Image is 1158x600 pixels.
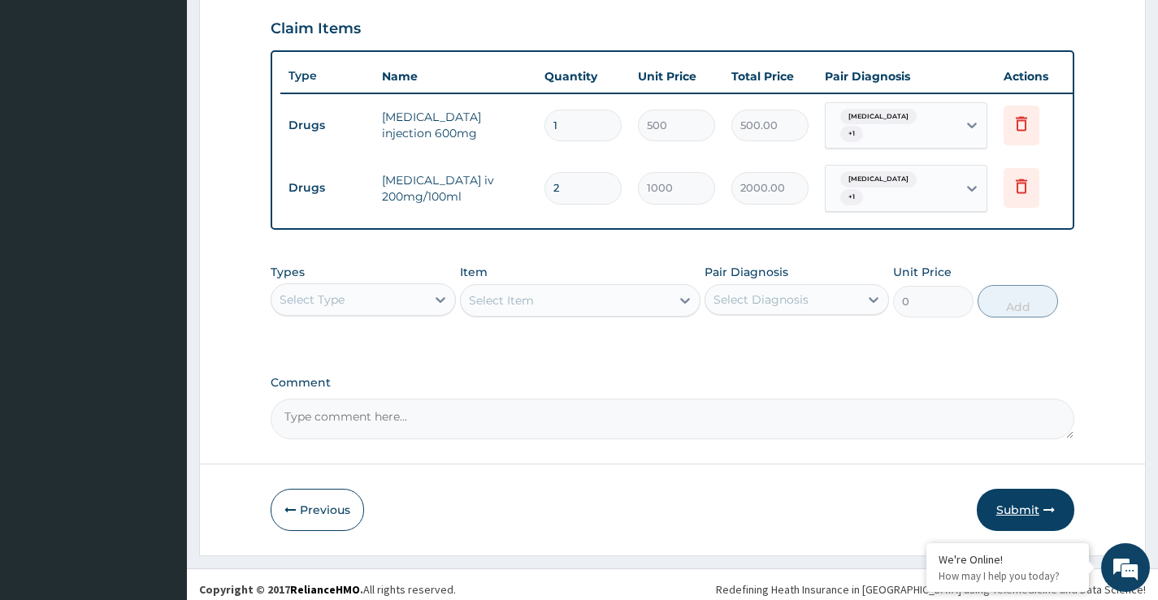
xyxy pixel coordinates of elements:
[271,376,1074,390] label: Comment
[94,190,224,354] span: We're online!
[978,285,1058,317] button: Add
[374,60,536,93] th: Name
[271,489,364,531] button: Previous
[716,581,1146,598] div: Redefining Heath Insurance in [GEOGRAPHIC_DATA] using Telemedicine and Data Science!
[280,61,374,91] th: Type
[536,60,630,93] th: Quantity
[705,264,788,280] label: Pair Diagnosis
[840,109,917,125] span: [MEDICAL_DATA]
[939,569,1077,583] p: How may I help you today?
[280,110,374,140] td: Drugs
[840,189,863,205] span: + 1
[939,552,1077,567] div: We're Online!
[893,264,952,280] label: Unit Price
[280,173,374,203] td: Drugs
[817,60,995,93] th: Pair Diagnosis
[374,164,536,213] td: [MEDICAL_DATA] iv 200mg/100ml
[374,101,536,149] td: [MEDICAL_DATA] injection 600mg
[630,60,723,93] th: Unit Price
[85,91,273,112] div: Chat with us now
[290,582,360,597] a: RelianceHMO
[280,291,345,308] div: Select Type
[8,415,310,472] textarea: Type your message and hit 'Enter'
[840,171,917,188] span: [MEDICAL_DATA]
[713,291,809,308] div: Select Diagnosis
[271,20,361,38] h3: Claim Items
[267,8,306,47] div: Minimize live chat window
[460,264,488,280] label: Item
[840,126,863,142] span: + 1
[271,265,305,279] label: Types
[199,582,363,597] strong: Copyright © 2017 .
[723,60,817,93] th: Total Price
[977,489,1074,531] button: Submit
[30,81,66,122] img: d_794563401_company_1708531726252_794563401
